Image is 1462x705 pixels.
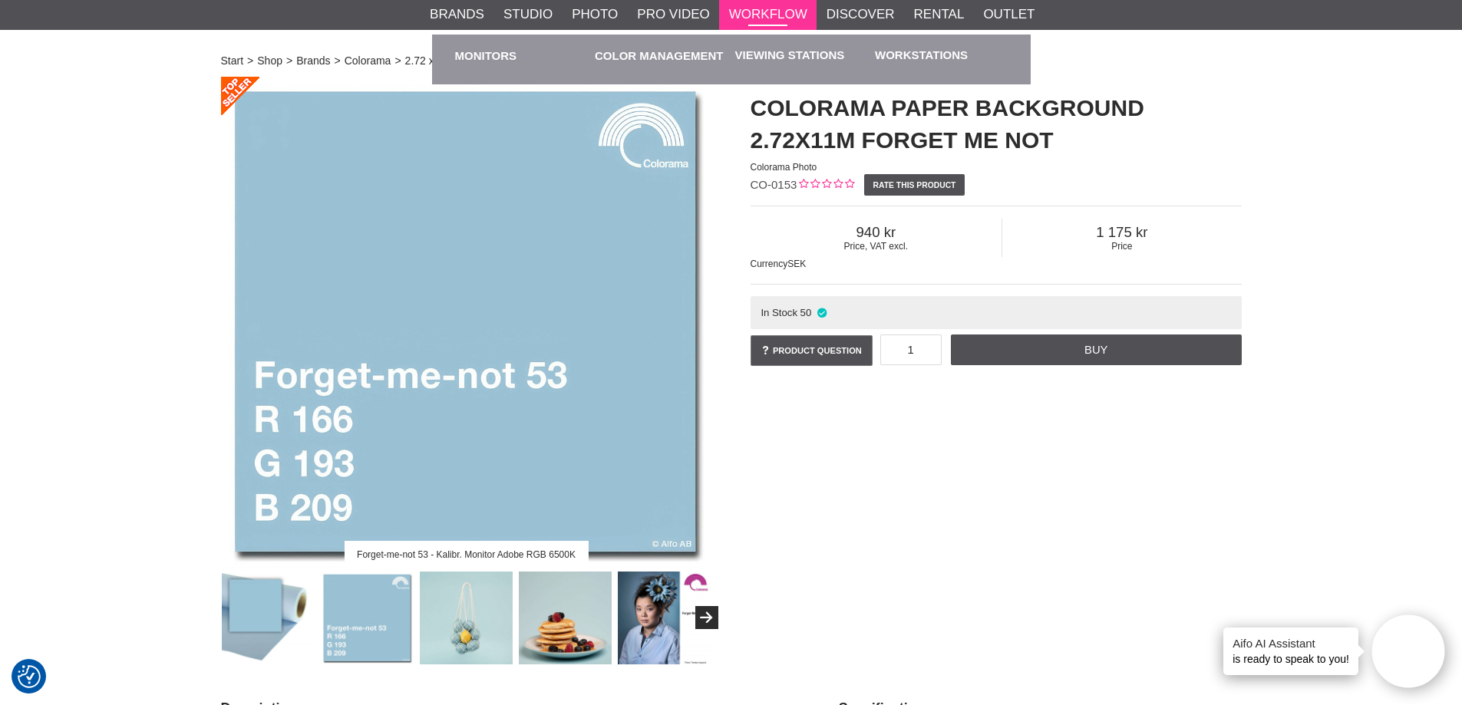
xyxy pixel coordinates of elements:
[394,53,401,69] span: >
[695,606,718,629] button: Next
[286,53,292,69] span: >
[1233,635,1349,651] h4: Aifo AI Assistant
[1002,224,1241,241] span: 1 175
[951,334,1241,365] a: Buy
[815,307,828,318] i: In stock
[455,35,588,77] a: Monitors
[637,5,709,25] a: Pro Video
[1002,241,1241,252] span: Price
[572,5,618,25] a: Photo
[221,53,244,69] a: Start
[751,224,1002,241] span: 940
[595,35,728,77] a: Color Management
[751,241,1002,252] span: Price, VAT excl.
[875,47,968,64] a: Workstations
[751,162,817,173] span: Colorama Photo
[751,92,1242,156] h1: Colorama Paper Background 2.72x11m Forget Me Not
[827,5,895,25] a: Discover
[247,53,253,69] span: >
[257,53,282,69] a: Shop
[800,307,812,318] span: 50
[761,307,797,318] span: In Stock
[1223,628,1358,675] div: is ready to speak to you!
[18,665,41,688] img: Revisit consent button
[296,53,330,69] a: Brands
[735,47,845,64] a: Viewing stations
[335,53,341,69] span: >
[519,572,612,664] img: Colorama Forget Me Not Sampel Image
[751,335,873,366] a: Product question
[344,541,588,568] div: Forget-me-not 53 - Kalibr. Monitor Adobe RGB 6500K
[864,174,965,196] a: Rate this product
[222,572,315,664] img: Colorama Bakgrundspapper Forget Me Not, 2,72x11m
[420,572,513,664] img: Colorama Forget Me Not Sampel Image
[18,663,41,690] button: Consent Preferences
[503,5,553,25] a: Studio
[221,77,712,568] img: Colorama Bakgrundspapper Forget Me Not, 2,72x11m
[430,5,484,25] a: Brands
[345,53,391,69] a: Colorama
[321,572,414,664] img: Forget-me-not 53 - Kalibr. Monitor Adobe RGB 6500K
[751,178,797,191] span: CO-0153
[983,5,1035,25] a: Outlet
[787,259,806,269] span: SEK
[618,572,711,664] img: Colorama Forget Me Not 53 - Photo Theresé Asplund
[729,5,807,25] a: Workflow
[751,259,788,269] span: Currency
[914,5,965,25] a: Rental
[221,77,712,568] a: Forget-me-not 53 - Kalibr. Monitor Adobe RGB 6500K
[405,53,461,69] a: 2.72 x 11 m
[797,177,854,193] div: Customer rating: 0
